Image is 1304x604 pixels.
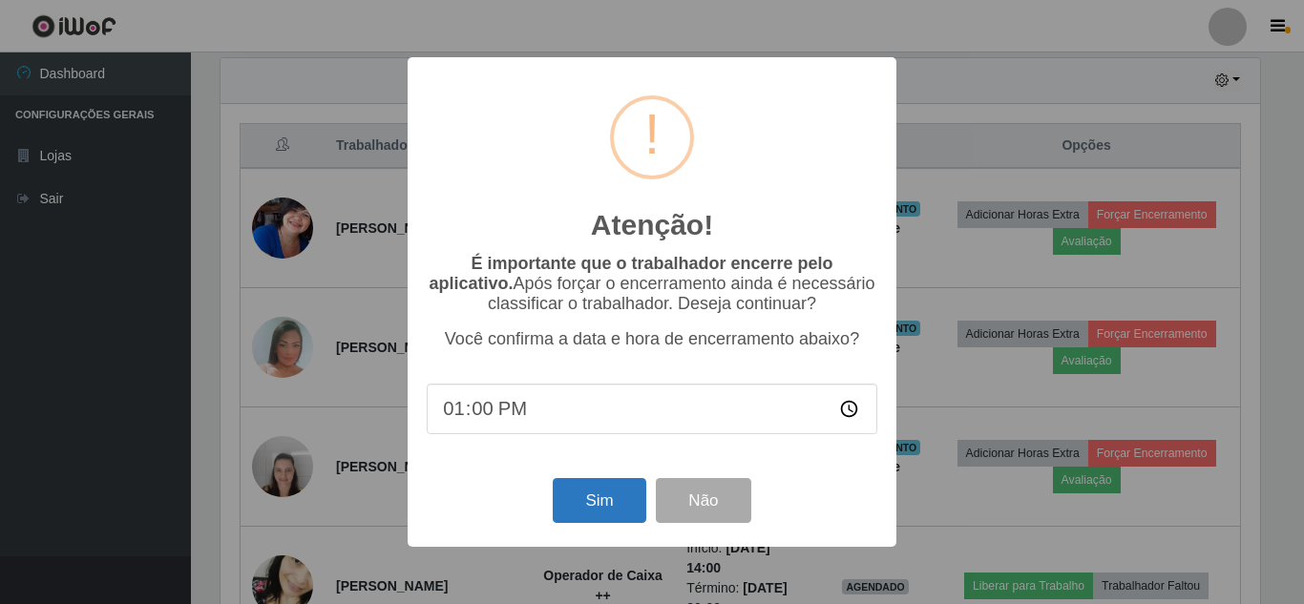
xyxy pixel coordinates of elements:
b: É importante que o trabalhador encerre pelo aplicativo. [429,254,832,293]
h2: Atenção! [591,208,713,242]
button: Sim [553,478,645,523]
button: Não [656,478,750,523]
p: Após forçar o encerramento ainda é necessário classificar o trabalhador. Deseja continuar? [427,254,877,314]
p: Você confirma a data e hora de encerramento abaixo? [427,329,877,349]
